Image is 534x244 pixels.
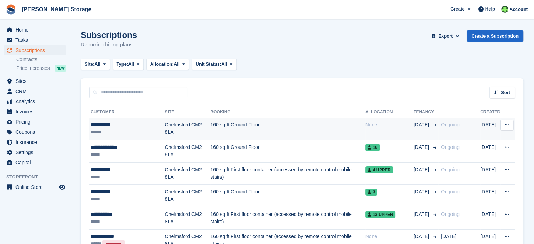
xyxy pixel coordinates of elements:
[414,166,430,173] span: [DATE]
[15,158,58,167] span: Capital
[480,185,500,207] td: [DATE]
[146,59,189,70] button: Allocation: All
[509,6,528,13] span: Account
[414,107,438,118] th: Tenancy
[15,147,58,157] span: Settings
[441,189,460,194] span: Ongoing
[4,86,66,96] a: menu
[210,162,365,185] td: 160 sq ft First floor container (accessed by remote control mobile stairs)
[210,118,365,140] td: 160 sq ft Ground Floor
[165,207,211,230] td: Chelmsford CM2 8LA
[441,211,460,217] span: Ongoing
[15,25,58,35] span: Home
[414,211,430,218] span: [DATE]
[94,61,100,68] span: All
[441,167,460,172] span: Ongoing
[414,144,430,151] span: [DATE]
[441,233,456,239] span: [DATE]
[414,188,430,196] span: [DATE]
[15,76,58,86] span: Sites
[480,207,500,230] td: [DATE]
[16,65,50,72] span: Price increases
[221,61,227,68] span: All
[365,166,393,173] span: 4 Upper
[165,140,211,163] td: Chelmsford CM2 8LA
[430,30,461,42] button: Export
[15,137,58,147] span: Insurance
[16,56,66,63] a: Contracts
[414,233,430,240] span: [DATE]
[15,45,58,55] span: Subscriptions
[441,122,460,127] span: Ongoing
[89,107,165,118] th: Customer
[365,121,414,128] div: None
[210,107,365,118] th: Booking
[365,233,414,240] div: None
[365,211,395,218] span: 13 Upper
[165,118,211,140] td: Chelmsford CM2 8LA
[4,147,66,157] a: menu
[4,137,66,147] a: menu
[485,6,495,13] span: Help
[4,182,66,192] a: menu
[4,35,66,45] a: menu
[58,183,66,191] a: Preview store
[4,25,66,35] a: menu
[480,140,500,163] td: [DATE]
[196,61,221,68] span: Unit Status:
[6,4,16,15] img: stora-icon-8386f47178a22dfd0bd8f6a31ec36ba5ce8667c1dd55bd0f319d3a0aa187defe.svg
[15,97,58,106] span: Analytics
[4,117,66,127] a: menu
[4,127,66,137] a: menu
[192,59,236,70] button: Unit Status: All
[19,4,94,15] a: [PERSON_NAME] Storage
[210,185,365,207] td: 160 sq ft Ground Floor
[210,140,365,163] td: 160 sq ft Ground Floor
[501,6,508,13] img: Thomas Frary
[15,127,58,137] span: Coupons
[15,107,58,117] span: Invoices
[414,121,430,128] span: [DATE]
[81,41,137,49] p: Recurring billing plans
[15,117,58,127] span: Pricing
[55,65,66,72] div: NEW
[4,158,66,167] a: menu
[16,64,66,72] a: Price increases NEW
[4,97,66,106] a: menu
[85,61,94,68] span: Site:
[4,107,66,117] a: menu
[165,107,211,118] th: Site
[438,33,453,40] span: Export
[450,6,464,13] span: Create
[4,76,66,86] a: menu
[81,30,137,40] h1: Subscriptions
[81,59,110,70] button: Site: All
[480,118,500,140] td: [DATE]
[150,61,174,68] span: Allocation:
[441,144,460,150] span: Ongoing
[210,207,365,230] td: 160 sq ft First floor container (accessed by remote control mobile stairs)
[6,173,70,180] span: Storefront
[480,107,500,118] th: Created
[501,89,510,96] span: Sort
[165,185,211,207] td: Chelmsford CM2 8LA
[113,59,144,70] button: Type: All
[4,45,66,55] a: menu
[365,144,380,151] span: 16
[467,30,523,42] a: Create a Subscription
[15,86,58,96] span: CRM
[128,61,134,68] span: All
[365,107,414,118] th: Allocation
[174,61,180,68] span: All
[117,61,128,68] span: Type:
[15,35,58,45] span: Tasks
[480,162,500,185] td: [DATE]
[15,182,58,192] span: Online Store
[365,189,377,196] span: 3
[165,162,211,185] td: Chelmsford CM2 8LA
